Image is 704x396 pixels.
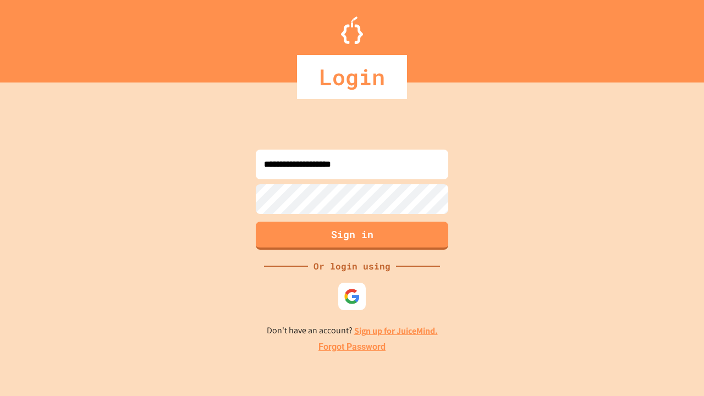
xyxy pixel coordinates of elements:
img: Logo.svg [341,16,363,44]
div: Or login using [308,260,396,273]
div: Login [297,55,407,99]
p: Don't have an account? [267,324,438,338]
a: Forgot Password [318,340,386,354]
a: Sign up for JuiceMind. [354,325,438,337]
button: Sign in [256,222,448,250]
img: google-icon.svg [344,288,360,305]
